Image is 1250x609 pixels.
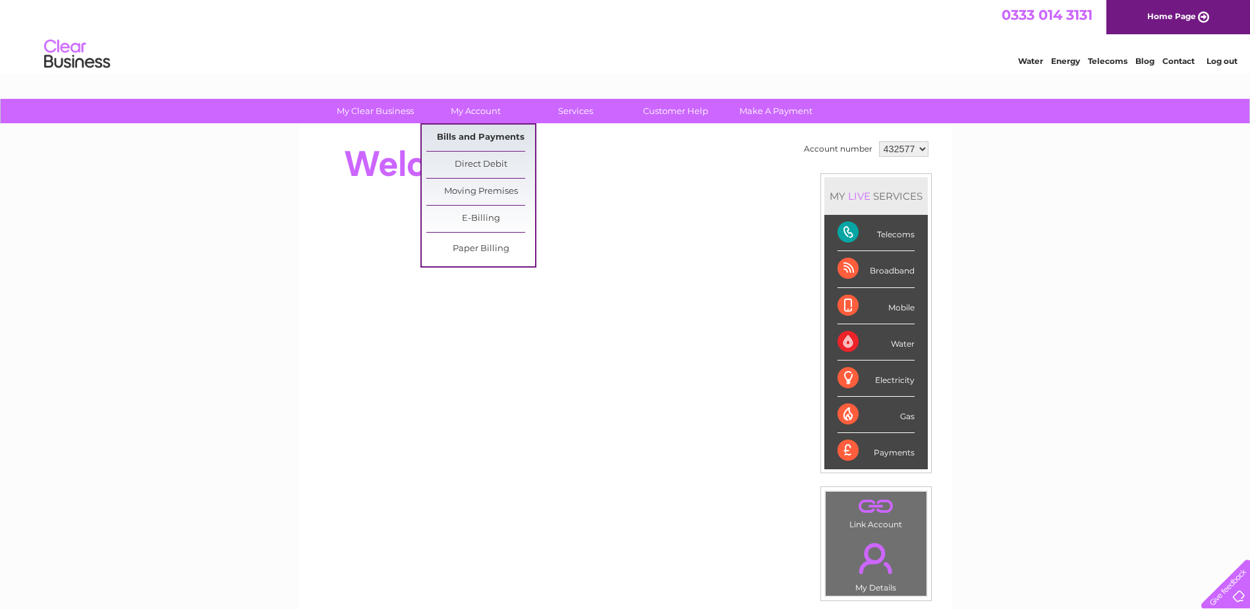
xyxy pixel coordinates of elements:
[1051,56,1080,66] a: Energy
[722,99,830,123] a: Make A Payment
[838,433,915,469] div: Payments
[1002,7,1093,23] a: 0333 014 3131
[621,99,730,123] a: Customer Help
[801,138,876,160] td: Account number
[426,125,535,151] a: Bills and Payments
[426,206,535,232] a: E-Billing
[845,190,873,202] div: LIVE
[838,215,915,251] div: Telecoms
[1018,56,1043,66] a: Water
[838,397,915,433] div: Gas
[825,532,927,596] td: My Details
[838,288,915,324] div: Mobile
[426,236,535,262] a: Paper Billing
[829,495,923,518] a: .
[825,491,927,533] td: Link Account
[43,34,111,74] img: logo.png
[1088,56,1127,66] a: Telecoms
[314,7,937,64] div: Clear Business is a trading name of Verastar Limited (registered in [GEOGRAPHIC_DATA] No. 3667643...
[521,99,630,123] a: Services
[1162,56,1195,66] a: Contact
[1207,56,1237,66] a: Log out
[426,179,535,205] a: Moving Premises
[829,535,923,581] a: .
[426,152,535,178] a: Direct Debit
[421,99,530,123] a: My Account
[824,177,928,215] div: MY SERVICES
[838,361,915,397] div: Electricity
[321,99,430,123] a: My Clear Business
[838,324,915,361] div: Water
[1135,56,1154,66] a: Blog
[838,251,915,287] div: Broadband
